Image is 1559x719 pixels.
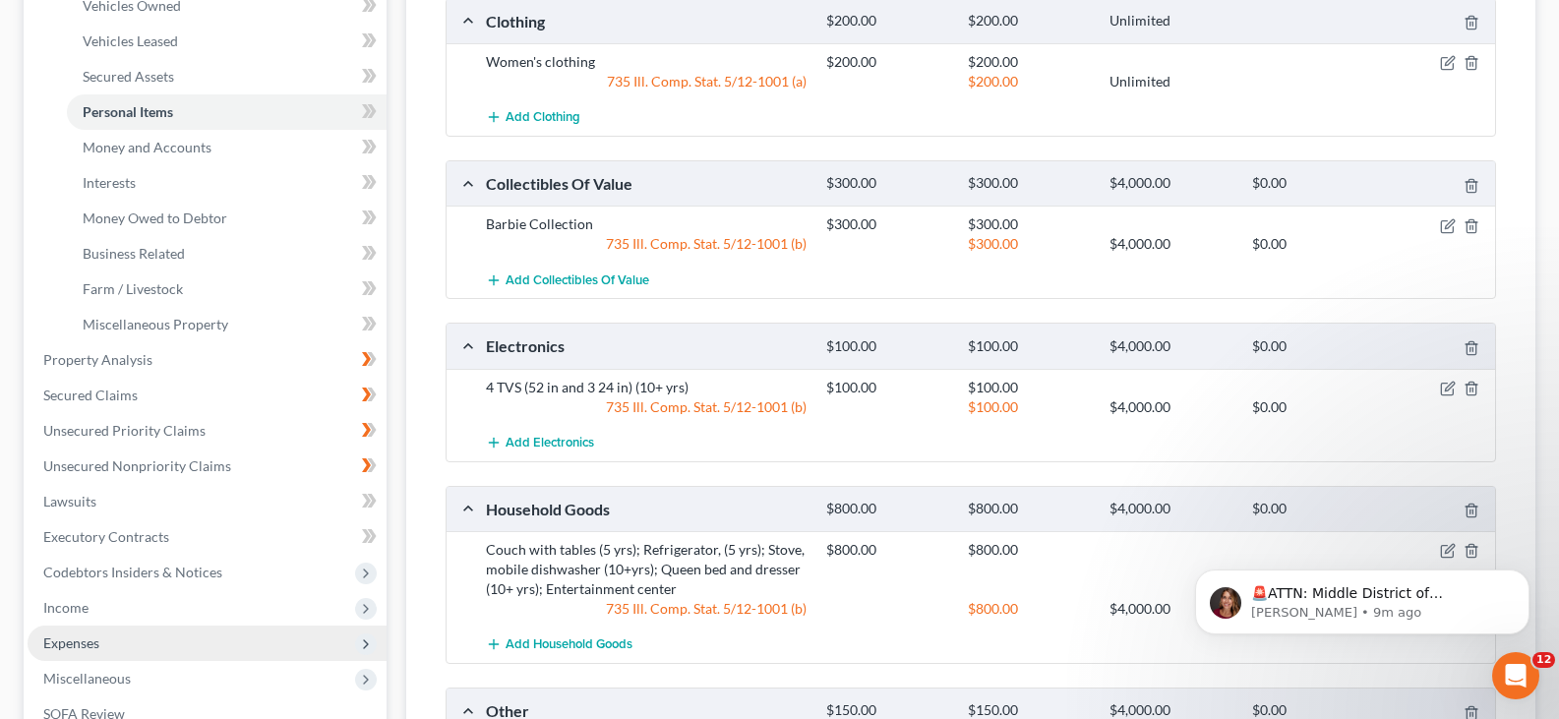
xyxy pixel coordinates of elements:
[28,342,387,378] a: Property Analysis
[67,307,387,342] a: Miscellaneous Property
[67,59,387,94] a: Secured Assets
[67,165,387,201] a: Interests
[958,337,1100,356] div: $100.00
[816,378,958,397] div: $100.00
[1100,397,1241,417] div: $4,000.00
[1242,234,1384,254] div: $0.00
[1100,234,1241,254] div: $4,000.00
[476,499,816,519] div: Household Goods
[43,599,89,616] span: Income
[958,72,1100,91] div: $200.00
[476,173,816,194] div: Collectibles Of Value
[43,634,99,651] span: Expenses
[476,234,816,254] div: 735 Ill. Comp. Stat. 5/12-1001 (b)
[1492,652,1539,699] iframe: Intercom live chat
[1166,528,1559,666] iframe: Intercom notifications message
[486,262,649,298] button: Add Collectibles Of Value
[958,174,1100,193] div: $300.00
[958,12,1100,30] div: $200.00
[43,564,222,580] span: Codebtors Insiders & Notices
[476,11,816,31] div: Clothing
[28,519,387,555] a: Executory Contracts
[476,599,816,619] div: 735 Ill. Comp. Stat. 5/12-1001 (b)
[486,627,632,663] button: Add Household Goods
[1242,500,1384,518] div: $0.00
[43,493,96,509] span: Lawsuits
[83,139,211,155] span: Money and Accounts
[67,236,387,271] a: Business Related
[28,484,387,519] a: Lawsuits
[816,500,958,518] div: $800.00
[816,337,958,356] div: $100.00
[486,99,580,136] button: Add Clothing
[1100,174,1241,193] div: $4,000.00
[67,24,387,59] a: Vehicles Leased
[1532,652,1555,668] span: 12
[67,271,387,307] a: Farm / Livestock
[958,397,1100,417] div: $100.00
[506,272,649,288] span: Add Collectibles Of Value
[28,413,387,449] a: Unsecured Priority Claims
[1242,174,1384,193] div: $0.00
[958,234,1100,254] div: $300.00
[43,422,206,439] span: Unsecured Priority Claims
[43,351,152,368] span: Property Analysis
[476,378,816,397] div: 4 TVS (52 in and 3 24 in) (10+ yrs)
[506,110,580,126] span: Add Clothing
[83,68,174,85] span: Secured Assets
[83,174,136,191] span: Interests
[506,435,594,450] span: Add Electronics
[83,103,173,120] span: Personal Items
[958,52,1100,72] div: $200.00
[816,52,958,72] div: $200.00
[958,378,1100,397] div: $100.00
[43,670,131,687] span: Miscellaneous
[43,528,169,545] span: Executory Contracts
[1100,500,1241,518] div: $4,000.00
[83,245,185,262] span: Business Related
[83,316,228,332] span: Miscellaneous Property
[816,174,958,193] div: $300.00
[43,387,138,403] span: Secured Claims
[67,130,387,165] a: Money and Accounts
[816,214,958,234] div: $300.00
[83,210,227,226] span: Money Owed to Debtor
[476,397,816,417] div: 735 Ill. Comp. Stat. 5/12-1001 (b)
[486,425,594,461] button: Add Electronics
[1100,72,1241,91] div: Unlimited
[476,72,816,91] div: 735 Ill. Comp. Stat. 5/12-1001 (a)
[958,599,1100,619] div: $800.00
[67,201,387,236] a: Money Owed to Debtor
[28,449,387,484] a: Unsecured Nonpriority Claims
[1242,397,1384,417] div: $0.00
[28,378,387,413] a: Secured Claims
[476,335,816,356] div: Electronics
[83,280,183,297] span: Farm / Livestock
[476,540,816,599] div: Couch with tables (5 yrs); Refrigerator, (5 yrs); Stove, mobile dishwasher (10+yrs); Queen bed an...
[1242,337,1384,356] div: $0.00
[506,637,632,653] span: Add Household Goods
[958,540,1100,560] div: $800.00
[958,500,1100,518] div: $800.00
[1100,337,1241,356] div: $4,000.00
[1100,12,1241,30] div: Unlimited
[1100,599,1241,619] div: $4,000.00
[476,52,816,72] div: Women's clothing
[83,32,178,49] span: Vehicles Leased
[816,12,958,30] div: $200.00
[958,214,1100,234] div: $300.00
[476,214,816,234] div: Barbie Collection
[43,457,231,474] span: Unsecured Nonpriority Claims
[816,540,958,560] div: $800.00
[67,94,387,130] a: Personal Items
